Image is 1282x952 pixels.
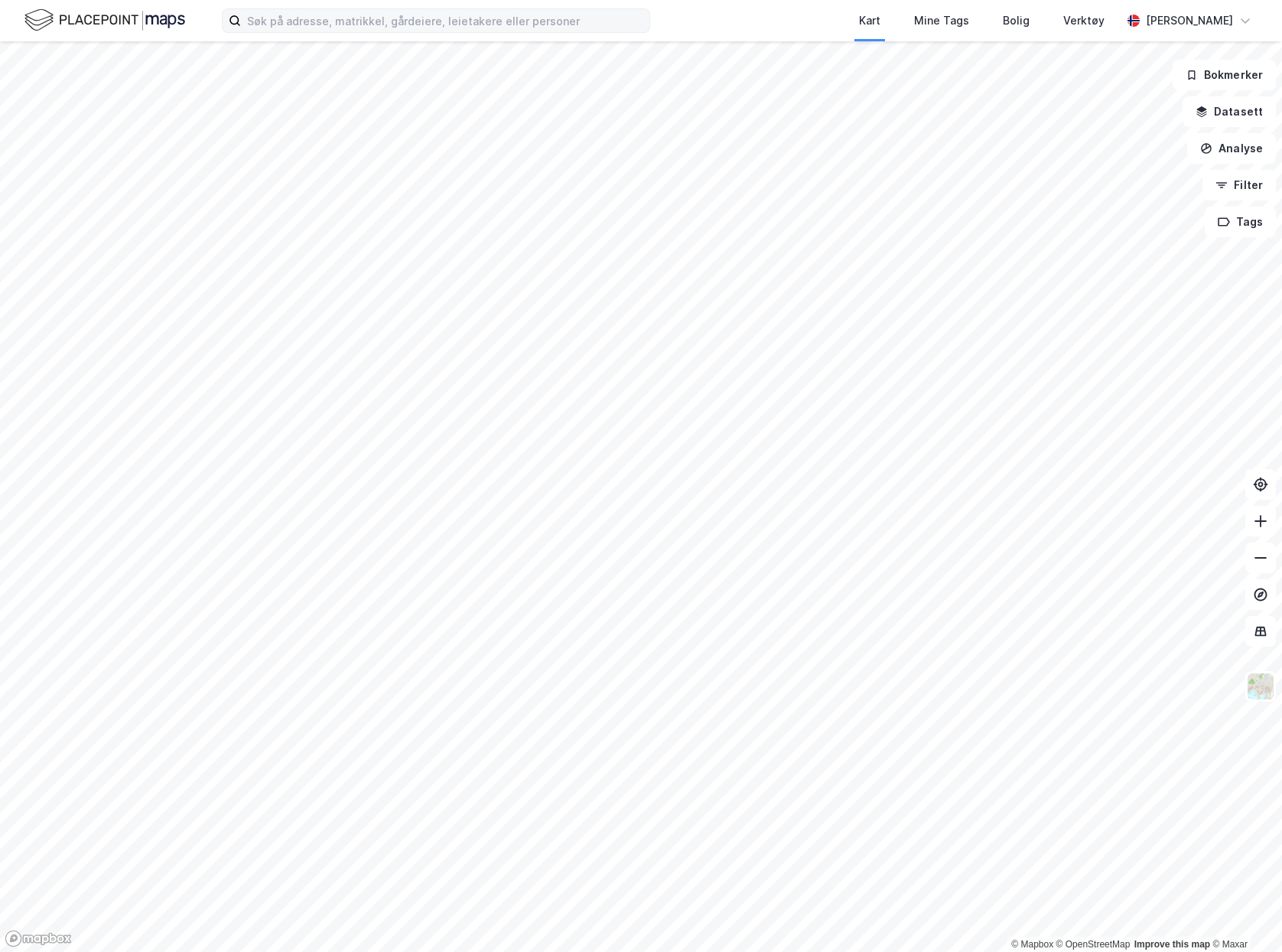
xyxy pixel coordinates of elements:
[1134,939,1210,950] a: Improve this map
[1205,207,1276,237] button: Tags
[5,930,72,947] a: Mapbox homepage
[1206,879,1282,952] div: Kontrollprogram for chat
[914,11,969,30] div: Mine Tags
[1056,939,1131,950] a: OpenStreetMap
[1146,11,1233,30] div: [PERSON_NAME]
[1173,60,1276,90] button: Bokmerker
[241,9,649,32] input: Søk på adresse, matrikkel, gårdeiere, leietakere eller personer
[1183,96,1276,127] button: Datasett
[1011,939,1053,950] a: Mapbox
[1246,672,1275,701] img: Z
[1202,170,1276,201] button: Filter
[1063,11,1105,30] div: Verktøy
[24,7,185,34] img: logo.f888ab2527a4732fd821a326f86c7f29.svg
[1003,11,1030,30] div: Bolig
[1187,133,1276,164] button: Analyse
[859,11,880,30] div: Kart
[1206,879,1282,952] iframe: Chat Widget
